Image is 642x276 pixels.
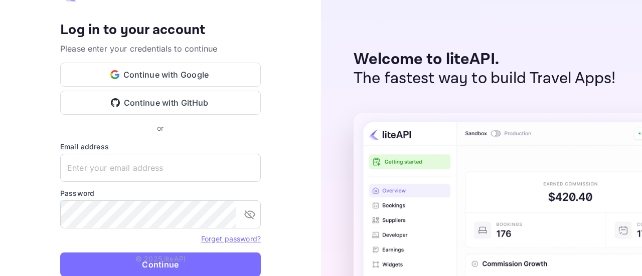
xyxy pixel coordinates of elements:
p: © 2025 liteAPI [135,253,186,264]
h4: Log in to your account [60,22,261,39]
p: Welcome to liteAPI. [354,50,616,69]
a: Forget password? [201,233,261,243]
p: The fastest way to build Travel Apps! [354,69,616,88]
label: Email address [60,141,261,152]
button: toggle password visibility [240,204,260,224]
input: Enter your email address [60,154,261,182]
label: Password [60,188,261,198]
p: Please enter your credentials to continue [60,43,261,55]
button: Continue with GitHub [60,91,261,115]
button: Continue with Google [60,63,261,87]
a: Forget password? [201,234,261,243]
p: or [157,123,164,133]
